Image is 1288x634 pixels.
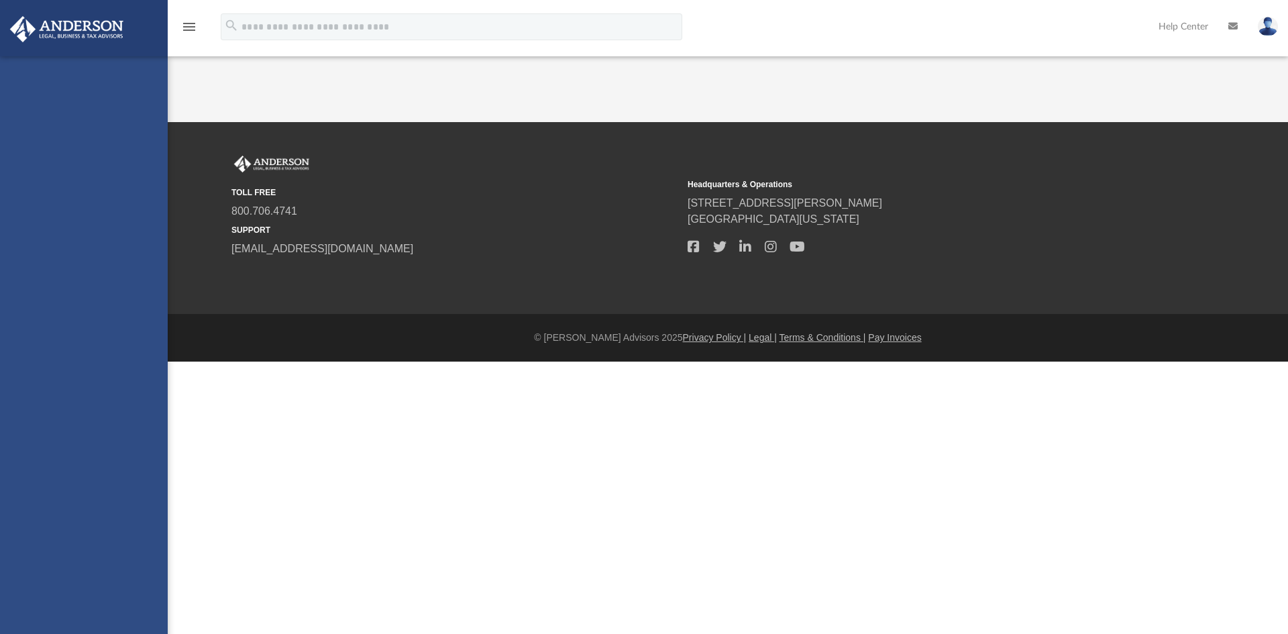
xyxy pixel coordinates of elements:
img: Anderson Advisors Platinum Portal [231,156,312,173]
i: search [224,18,239,33]
a: 800.706.4741 [231,205,297,217]
a: [STREET_ADDRESS][PERSON_NAME] [688,197,882,209]
a: Terms & Conditions | [780,332,866,343]
small: SUPPORT [231,224,678,236]
small: TOLL FREE [231,187,678,199]
div: © [PERSON_NAME] Advisors 2025 [168,331,1288,345]
img: Anderson Advisors Platinum Portal [6,16,127,42]
img: User Pic [1258,17,1278,36]
a: Pay Invoices [868,332,921,343]
small: Headquarters & Operations [688,178,1134,191]
a: menu [181,25,197,35]
a: [GEOGRAPHIC_DATA][US_STATE] [688,213,859,225]
a: Legal | [749,332,777,343]
a: Privacy Policy | [683,332,747,343]
i: menu [181,19,197,35]
a: [EMAIL_ADDRESS][DOMAIN_NAME] [231,243,413,254]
